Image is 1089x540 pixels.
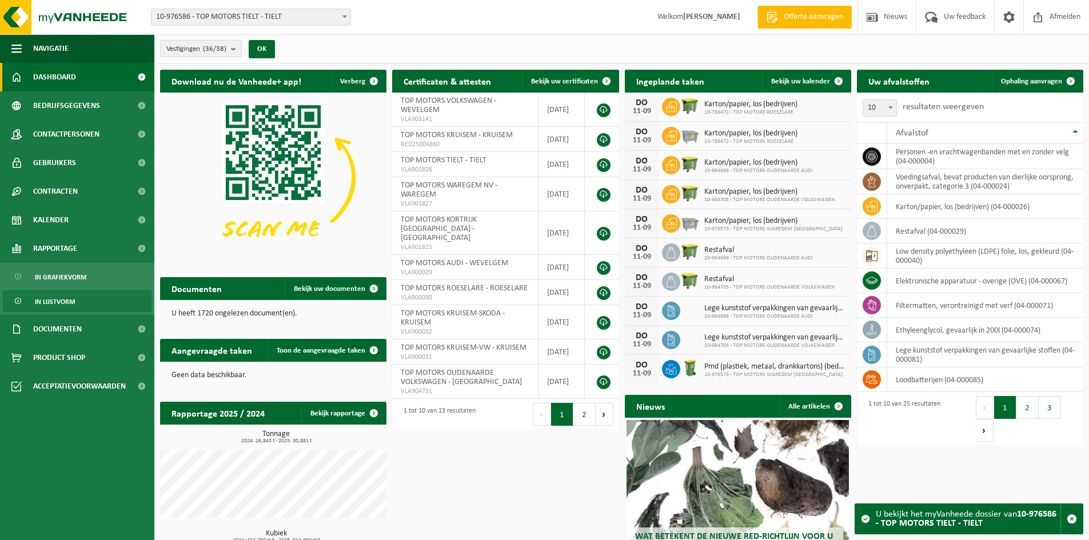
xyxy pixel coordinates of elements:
[771,78,830,85] span: Bekijk uw kalender
[887,243,1083,269] td: low density polyethyleen (LDPE) folie, los, gekleurd (04-000040)
[680,125,700,145] img: WB-2500-GAL-GY-01
[33,315,82,343] span: Documenten
[538,365,585,399] td: [DATE]
[35,291,75,313] span: In lijstvorm
[863,395,940,443] div: 1 tot 10 van 25 resultaten
[401,284,528,293] span: TOP MOTORS ROESELARE - ROESELARE
[285,277,385,300] a: Bekijk uw documenten
[573,403,596,426] button: 2
[538,127,585,152] td: [DATE]
[631,137,653,145] div: 11-09
[160,40,242,57] button: Vestigingen(36/38)
[631,107,653,115] div: 11-09
[277,347,365,354] span: Toon de aangevraagde taken
[625,70,716,92] h2: Ingeplande taken
[704,187,835,197] span: Karton/papier, los (bedrijven)
[249,40,275,58] button: OK
[166,41,226,58] span: Vestigingen
[392,70,502,92] h2: Certificaten & attesten
[887,144,1083,169] td: personen -en vrachtwagenbanden met en zonder velg (04-000004)
[522,70,618,93] a: Bekijk uw certificaten
[401,353,529,362] span: VLA900031
[331,70,385,93] button: Verberg
[704,167,813,174] span: 10-964698 - TOP MOTORS OUDENAARDE AUDI
[401,165,529,174] span: VLA901826
[631,302,653,311] div: DO
[33,91,100,120] span: Bedrijfsgegevens
[401,369,522,386] span: TOP MOTORS OUDENAARDE VOLKSWAGEN - [GEOGRAPHIC_DATA]
[401,309,505,327] span: TOP MOTORS KRUISEM-SKODA - KRUISEM
[538,177,585,211] td: [DATE]
[401,97,496,114] span: TOP MOTORS VOLKSWAGEN - WEVELGEM
[1039,396,1061,419] button: 3
[680,271,700,290] img: WB-1100-HPE-GN-50
[631,157,653,166] div: DO
[171,371,375,379] p: Geen data beschikbaar.
[704,138,797,145] span: 10-789472 - TOP MOTORS ROESELARE
[3,266,151,287] a: In grafiekvorm
[631,166,653,174] div: 11-09
[401,259,508,267] span: TOP MOTORS AUDI - WEVELGEM
[683,13,740,21] strong: [PERSON_NAME]
[779,395,850,418] a: Alle artikelen
[160,70,313,92] h2: Download nu de Vanheede+ app!
[160,277,233,299] h2: Documenten
[887,367,1083,392] td: loodbatterijen (04-000085)
[398,402,476,427] div: 1 tot 10 van 13 resultaten
[704,217,843,226] span: Karton/papier, los (bedrijven)
[876,504,1060,534] div: U bekijkt het myVanheede dossier van
[631,195,653,203] div: 11-09
[1016,396,1039,419] button: 2
[887,269,1083,293] td: elektronische apparatuur - overige (OVE) (04-000067)
[1001,78,1062,85] span: Ophaling aanvragen
[863,100,896,116] span: 10
[887,293,1083,318] td: filtermatten, verontreinigd met verf (04-000071)
[401,243,529,252] span: VLA901825
[704,284,835,291] span: 10-964705 - TOP MOTORS OUDENAARDE VOLKSWAGEN
[704,100,797,109] span: Karton/papier, los (bedrijven)
[704,362,845,371] span: Pmd (plastiek, metaal, drankkartons) (bedrijven)
[538,152,585,177] td: [DATE]
[704,226,843,233] span: 10-976573 - TOP MOTORS WAREGEM [GEOGRAPHIC_DATA]
[401,199,529,209] span: VLA901827
[401,387,529,396] span: VLA904731
[887,194,1083,219] td: karton/papier, los (bedrijven) (04-000026)
[35,266,86,288] span: In grafiekvorm
[401,115,529,124] span: VLA903141
[680,96,700,115] img: WB-1100-HPE-GN-50
[857,70,941,92] h2: Uw afvalstoffen
[704,342,845,349] span: 10-964705 - TOP MOTORS OUDENAARDE VOLKSWAGEN
[704,313,845,320] span: 10-964698 - TOP MOTORS OUDENAARDE AUDI
[903,102,984,111] label: resultaten weergeven
[863,99,897,117] span: 10
[538,280,585,305] td: [DATE]
[171,310,375,318] p: U heeft 1720 ongelezen document(en).
[3,290,151,312] a: In lijstvorm
[401,181,497,199] span: TOP MOTORS WAREGEM NV - WAREGEM
[531,78,598,85] span: Bekijk uw certificaten
[631,186,653,195] div: DO
[631,273,653,282] div: DO
[203,45,226,53] count: (36/38)
[538,255,585,280] td: [DATE]
[160,402,276,424] h2: Rapportage 2025 / 2024
[704,158,813,167] span: Karton/papier, los (bedrijven)
[538,305,585,339] td: [DATE]
[631,253,653,261] div: 11-09
[538,339,585,365] td: [DATE]
[876,510,1056,528] strong: 10-976586 - TOP MOTORS TIELT - TIELT
[401,268,529,277] span: VLA900029
[781,11,846,23] span: Offerte aanvragen
[596,403,613,426] button: Next
[301,402,385,425] a: Bekijk rapportage
[680,358,700,378] img: WB-0240-HPE-GN-50
[704,129,797,138] span: Karton/papier, los (bedrijven)
[994,396,1016,419] button: 1
[401,156,486,165] span: TOP MOTORS TIELT - TIELT
[631,282,653,290] div: 11-09
[631,370,653,378] div: 11-09
[631,127,653,137] div: DO
[401,131,513,139] span: TOP MOTORS KRUISEM - KRUISEM
[631,244,653,253] div: DO
[762,70,850,93] a: Bekijk uw kalender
